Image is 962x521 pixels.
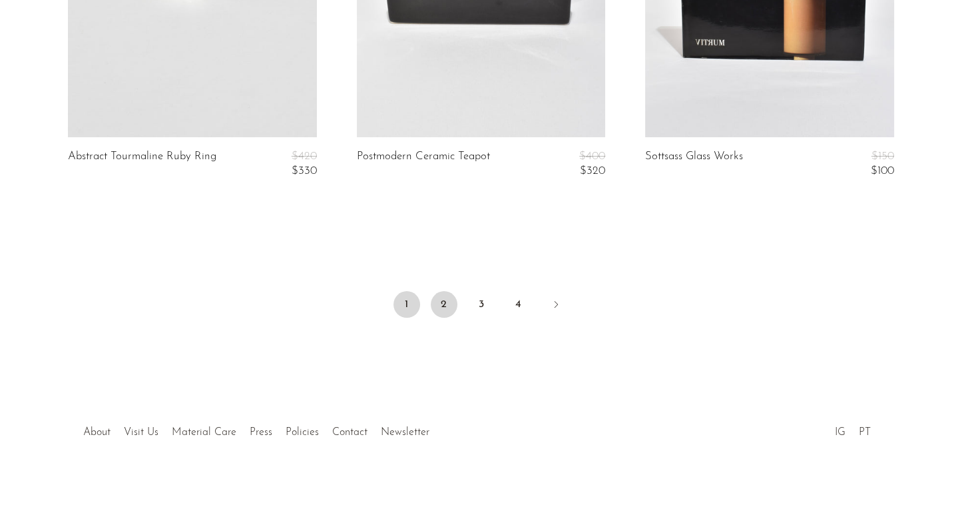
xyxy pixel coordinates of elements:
[393,291,420,318] span: 1
[332,427,367,438] a: Contact
[124,427,158,438] a: Visit Us
[580,165,605,177] span: $320
[579,151,605,162] span: $400
[250,427,272,438] a: Press
[859,427,871,438] a: PT
[871,151,894,162] span: $150
[645,151,743,178] a: Sottsass Glass Works
[292,151,317,162] span: $420
[77,416,436,442] ul: Quick links
[828,416,877,442] ul: Social Medias
[286,427,319,438] a: Policies
[835,427,845,438] a: IG
[431,291,457,318] a: 2
[172,427,236,438] a: Material Care
[543,291,569,320] a: Next
[871,165,894,177] span: $100
[357,151,490,178] a: Postmodern Ceramic Teapot
[83,427,111,438] a: About
[468,291,495,318] a: 3
[68,151,216,178] a: Abstract Tourmaline Ruby Ring
[292,165,317,177] span: $330
[505,291,532,318] a: 4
